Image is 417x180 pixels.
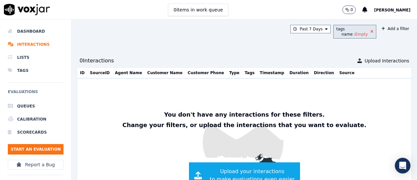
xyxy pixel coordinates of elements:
p: Change your filters, or upload the interactions that you want to evaluate. [120,119,369,131]
div: 0 Interaction s [79,57,114,65]
button: Customer Name [147,70,182,75]
button: tags name :Empty [333,25,376,39]
button: Tags [245,70,254,75]
button: 0items in work queue [168,4,229,16]
a: Scorecards [8,126,64,139]
button: Agent Name [115,70,142,75]
a: Queues [8,100,64,113]
div: tags [336,26,368,32]
button: 0 [342,6,356,14]
span: Upload Interactions [365,57,409,64]
button: Timestamp [260,70,284,75]
button: Customer Phone [188,70,224,75]
a: Interactions [8,38,64,51]
button: Add a filter [379,25,412,33]
img: voxjar logo [4,4,50,15]
button: ID [80,70,84,75]
p: 0 [351,7,353,12]
button: Past 7 Days [290,25,331,33]
button: Start an Evaluation [8,144,64,155]
span: Empty [355,32,368,37]
button: 0 [342,6,363,14]
a: Calibration [8,113,64,126]
p: You don't have any interactions for these filters. [120,110,369,119]
span: [PERSON_NAME] [374,8,410,12]
button: Source [339,70,354,75]
button: Upload Interactions [357,57,409,64]
button: SourceID [90,70,110,75]
button: Report a Bug [8,160,64,170]
a: Tags [8,64,64,77]
div: Open Intercom Messenger [395,158,410,173]
button: Type [229,70,239,75]
div: name : [341,32,368,37]
a: Lists [8,51,64,64]
a: Dashboard [8,25,64,38]
button: Duration [289,70,309,75]
button: Direction [314,70,334,75]
h6: Evaluations [8,88,64,100]
button: [PERSON_NAME] [374,6,417,14]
